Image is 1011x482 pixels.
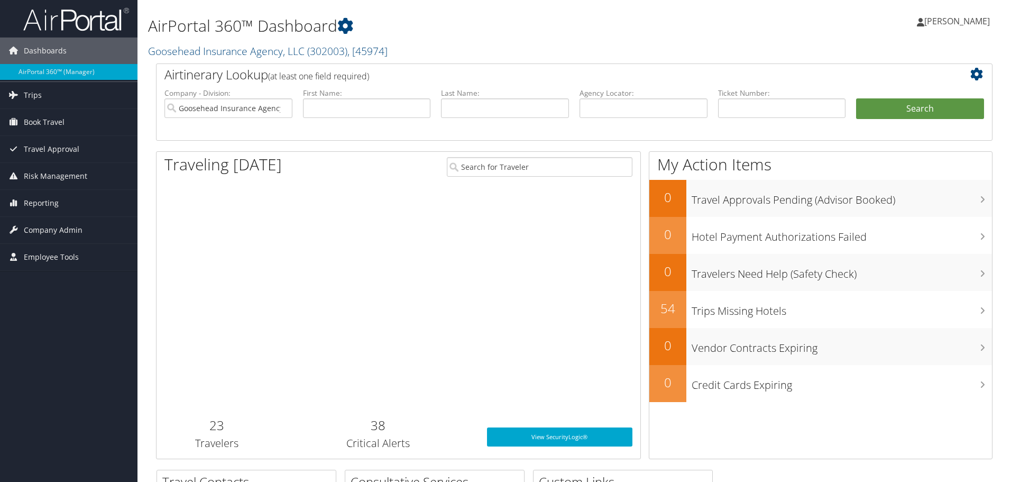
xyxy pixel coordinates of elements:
[24,38,67,64] span: Dashboards
[856,98,984,120] button: Search
[24,190,59,216] span: Reporting
[692,372,992,393] h3: Credit Cards Expiring
[649,299,686,317] h2: 54
[580,88,707,98] label: Agency Locator:
[649,291,992,328] a: 54Trips Missing Hotels
[649,328,992,365] a: 0Vendor Contracts Expiring
[268,70,369,82] span: (at least one field required)
[692,298,992,319] h3: Trips Missing Hotels
[649,365,992,402] a: 0Credit Cards Expiring
[447,157,632,177] input: Search for Traveler
[649,374,686,392] h2: 0
[487,428,632,447] a: View SecurityLogic®
[307,44,347,58] span: ( 302003 )
[649,254,992,291] a: 0Travelers Need Help (Safety Check)
[286,416,471,434] h2: 38
[441,88,569,98] label: Last Name:
[718,88,846,98] label: Ticket Number:
[649,337,686,354] h2: 0
[164,436,270,451] h3: Travelers
[347,44,388,58] span: , [ 45974 ]
[649,153,992,176] h1: My Action Items
[303,88,431,98] label: First Name:
[649,225,686,243] h2: 0
[24,82,42,108] span: Trips
[924,15,990,27] span: [PERSON_NAME]
[649,217,992,254] a: 0Hotel Payment Authorizations Failed
[164,88,292,98] label: Company - Division:
[649,188,686,206] h2: 0
[24,136,79,162] span: Travel Approval
[24,109,65,135] span: Book Travel
[286,436,471,451] h3: Critical Alerts
[24,217,82,243] span: Company Admin
[692,224,992,244] h3: Hotel Payment Authorizations Failed
[164,416,270,434] h2: 23
[148,15,716,37] h1: AirPortal 360™ Dashboard
[23,7,129,32] img: airportal-logo.png
[917,5,1000,37] a: [PERSON_NAME]
[164,66,914,84] h2: Airtinerary Lookup
[24,244,79,270] span: Employee Tools
[148,44,388,58] a: Goosehead Insurance Agency, LLC
[692,335,992,356] h3: Vendor Contracts Expiring
[692,187,992,207] h3: Travel Approvals Pending (Advisor Booked)
[649,180,992,217] a: 0Travel Approvals Pending (Advisor Booked)
[164,153,282,176] h1: Traveling [DATE]
[24,163,87,189] span: Risk Management
[692,261,992,281] h3: Travelers Need Help (Safety Check)
[649,262,686,280] h2: 0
